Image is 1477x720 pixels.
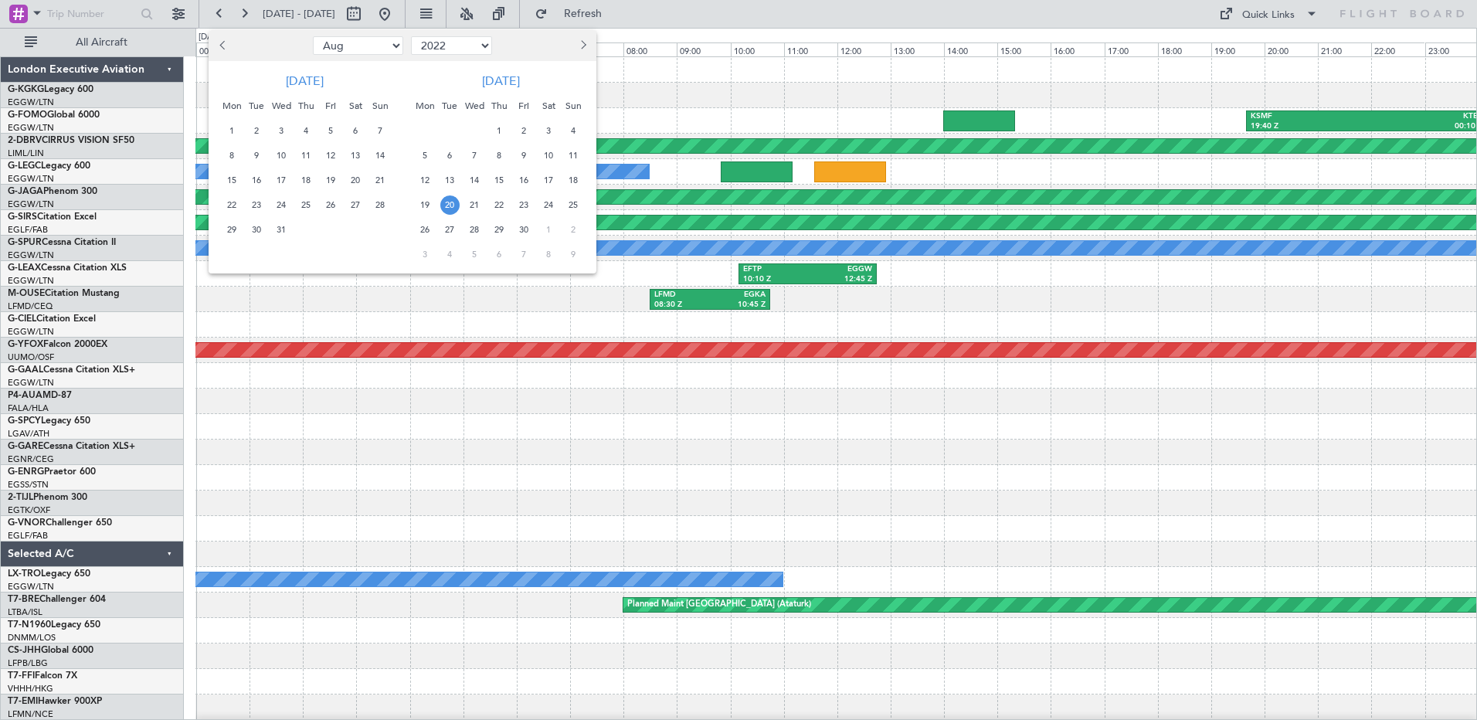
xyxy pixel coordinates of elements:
span: 25 [564,195,583,215]
div: Fri [511,93,536,118]
span: 1 [222,121,242,141]
span: 9 [564,245,583,264]
div: Sun [368,93,392,118]
span: 29 [222,220,242,239]
div: Thu [294,93,318,118]
span: 13 [346,146,365,165]
div: 14-9-2022 [462,168,487,192]
span: 26 [321,195,341,215]
div: 17-9-2022 [536,168,561,192]
span: 30 [514,220,534,239]
span: 15 [490,171,509,190]
span: 3 [539,121,559,141]
div: 15-9-2022 [487,168,511,192]
div: Sun [561,93,586,118]
span: 16 [247,171,267,190]
span: 14 [371,146,390,165]
span: 29 [490,220,509,239]
span: 7 [371,121,390,141]
div: Sat [343,93,368,118]
select: Select year [411,36,492,55]
div: 7-10-2022 [511,242,536,267]
span: 12 [321,146,341,165]
button: Next month [574,33,591,58]
span: 2 [247,121,267,141]
span: 13 [440,171,460,190]
span: 2 [514,121,534,141]
div: Mon [219,93,244,118]
span: 14 [465,171,484,190]
span: 28 [465,220,484,239]
div: 6-9-2022 [437,143,462,168]
div: 26-9-2022 [413,217,437,242]
div: 11-8-2022 [294,143,318,168]
div: 18-9-2022 [561,168,586,192]
div: 3-9-2022 [536,118,561,143]
div: 3-10-2022 [413,242,437,267]
span: 4 [440,245,460,264]
span: 17 [539,171,559,190]
span: 28 [371,195,390,215]
div: 1-8-2022 [219,118,244,143]
span: 1 [539,220,559,239]
div: 22-9-2022 [487,192,511,217]
div: 9-9-2022 [511,143,536,168]
div: 31-8-2022 [269,217,294,242]
span: 10 [539,146,559,165]
span: 8 [539,245,559,264]
span: 7 [514,245,534,264]
span: 9 [514,146,534,165]
span: 17 [272,171,291,190]
div: 20-9-2022 [437,192,462,217]
span: 8 [490,146,509,165]
span: 8 [222,146,242,165]
span: 6 [490,245,509,264]
span: 5 [321,121,341,141]
div: 24-8-2022 [269,192,294,217]
div: 10-9-2022 [536,143,561,168]
div: 18-8-2022 [294,168,318,192]
span: 31 [272,220,291,239]
div: 28-8-2022 [368,192,392,217]
div: 23-8-2022 [244,192,269,217]
span: 30 [247,220,267,239]
div: Mon [413,93,437,118]
div: 16-9-2022 [511,168,536,192]
span: 3 [272,121,291,141]
span: 24 [539,195,559,215]
span: 21 [371,171,390,190]
div: 2-10-2022 [561,217,586,242]
div: 30-8-2022 [244,217,269,242]
span: 15 [222,171,242,190]
span: 19 [416,195,435,215]
div: 8-8-2022 [219,143,244,168]
div: 1-9-2022 [487,118,511,143]
div: 17-8-2022 [269,168,294,192]
select: Select month [313,36,403,55]
div: 27-9-2022 [437,217,462,242]
div: Wed [462,93,487,118]
span: 2 [564,220,583,239]
div: 13-9-2022 [437,168,462,192]
div: 4-10-2022 [437,242,462,267]
div: 9-8-2022 [244,143,269,168]
span: 6 [440,146,460,165]
div: 2-8-2022 [244,118,269,143]
div: 29-9-2022 [487,217,511,242]
span: 11 [564,146,583,165]
div: 25-9-2022 [561,192,586,217]
div: 4-8-2022 [294,118,318,143]
div: 27-8-2022 [343,192,368,217]
div: Thu [487,93,511,118]
div: 20-8-2022 [343,168,368,192]
div: 19-9-2022 [413,192,437,217]
div: 5-10-2022 [462,242,487,267]
div: 1-10-2022 [536,217,561,242]
span: 18 [564,171,583,190]
span: 4 [564,121,583,141]
span: 12 [416,171,435,190]
span: 1 [490,121,509,141]
div: 10-8-2022 [269,143,294,168]
div: 11-9-2022 [561,143,586,168]
span: 27 [440,220,460,239]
